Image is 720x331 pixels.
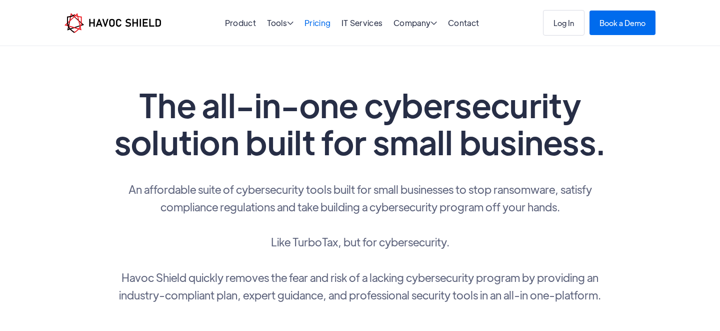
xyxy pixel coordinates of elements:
a: IT Services [341,18,383,28]
p: An affordable suite of cybersecurity tools built for small businesses to stop ransomware, satisfy... [110,180,610,303]
div: Company [393,19,437,29]
div: Tools [267,19,294,29]
span:  [287,19,293,27]
a: Pricing [304,18,330,28]
a: Book a Demo [589,11,655,35]
h1: The all-in-one cybersecurity solution built for small business. [110,86,610,160]
div: Tools [267,19,294,29]
a: Log In [543,10,584,36]
iframe: Chat Widget [548,223,720,331]
a: Contact [448,18,479,28]
img: Havoc Shield logo [64,13,161,33]
a: home [64,13,161,33]
div: Company [393,19,437,29]
span:  [430,19,437,27]
a: Product [225,18,256,28]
